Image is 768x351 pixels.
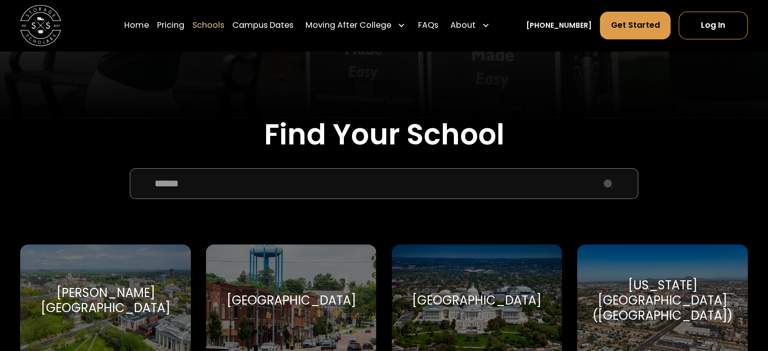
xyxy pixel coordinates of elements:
h2: Find Your School [20,118,747,152]
div: Moving After College [305,19,391,31]
div: Moving After College [301,11,409,39]
a: Log In [679,12,748,39]
a: FAQs [418,11,438,39]
a: [PHONE_NUMBER] [526,20,592,31]
a: Get Started [600,12,670,39]
a: home [20,5,61,46]
div: About [450,19,476,31]
div: [PERSON_NAME][GEOGRAPHIC_DATA] [32,285,178,316]
div: [US_STATE][GEOGRAPHIC_DATA] ([GEOGRAPHIC_DATA]) [589,278,735,324]
a: Campus Dates [232,11,293,39]
a: Pricing [157,11,184,39]
div: [GEOGRAPHIC_DATA] [227,293,356,308]
div: [GEOGRAPHIC_DATA] [412,293,541,308]
a: Home [124,11,149,39]
img: Storage Scholars main logo [20,5,61,46]
div: About [446,11,494,39]
a: Schools [192,11,224,39]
